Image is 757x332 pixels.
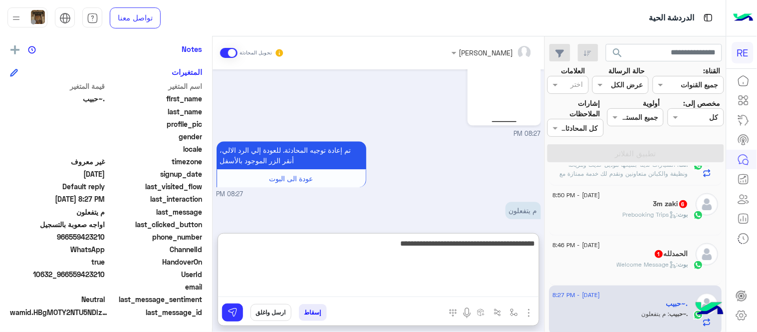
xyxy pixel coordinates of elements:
span: 2025-08-25T17:27:35.026Z [10,194,105,204]
div: RE [732,42,754,63]
p: 25/8/2025, 8:27 PM [505,202,541,219]
span: 2025-08-25T17:22:52.205Z [10,169,105,179]
img: WhatsApp [694,260,704,270]
span: first_name [107,93,203,104]
img: make a call [449,309,457,317]
span: last_visited_flow [107,181,203,192]
span: last_message_sentiment [107,294,203,305]
span: .~حبيب [670,310,689,318]
span: last_name [107,106,203,117]
span: 0 [10,294,105,305]
span: غير معروف [10,156,105,167]
img: select flow [510,309,518,317]
img: send attachment [523,307,535,319]
span: [DATE] - 8:46 PM [553,241,600,250]
img: profile [10,12,22,24]
span: HandoverOn [107,257,203,267]
span: : Prebooking Trips [623,211,679,218]
img: WhatsApp [694,210,704,220]
span: true [10,257,105,267]
span: .~حبيب [10,93,105,104]
span: last_message [107,207,203,217]
span: اسم المتغير [107,81,203,91]
button: search [606,44,630,65]
span: بوت [679,211,689,218]
button: select flow [506,304,522,321]
span: null [10,144,105,154]
span: ChannelId [107,244,203,255]
img: send voice note [461,307,473,319]
button: create order [473,304,490,321]
span: 966559423210 [10,232,105,242]
span: : Welcome Message [617,261,679,268]
a: تواصل معنا [110,7,161,28]
span: last_message_id [112,307,202,318]
h6: المتغيرات [172,67,202,76]
img: Trigger scenario [494,309,502,317]
label: إشارات الملاحظات [547,98,600,119]
p: الدردشة الحية [649,11,695,25]
span: null [10,282,105,292]
h5: الحمدلله [654,250,689,258]
button: ارسل واغلق [251,304,291,321]
label: مخصص إلى: [683,98,720,108]
img: tab [702,11,715,24]
span: UserId [107,269,203,280]
label: حالة الرسالة [609,65,645,76]
h5: .~حبيب [667,300,689,308]
span: last_clicked_button [107,219,203,230]
span: م يتفعلون [10,207,105,217]
img: tab [87,12,98,24]
h6: Notes [182,44,202,53]
span: Default reply [10,181,105,192]
span: [DATE] - 8:27 PM [553,291,600,300]
label: أولوية [643,98,660,108]
span: signup_date [107,169,203,179]
span: wamid.HBgMOTY2NTU5NDIzMjEwFQIAEhgUM0FCMzNDQzE4MTRCQThDQzhEN0YA [10,307,110,318]
span: 10632_966559423210 [10,269,105,280]
img: create order [477,309,485,317]
button: إسقاط [299,304,327,321]
button: تطبيق الفلاتر [547,144,724,162]
span: 08:27 PM [217,190,244,199]
span: 1 [655,250,663,258]
span: عودة الى البوت [269,174,313,183]
span: email [107,282,203,292]
img: tab [59,12,71,24]
img: hulul-logo.png [692,292,727,327]
span: phone_number [107,232,203,242]
div: اختر [571,79,585,92]
span: 6 [680,200,688,208]
label: العلامات [561,65,585,76]
img: send message [228,308,238,318]
span: locale [107,144,203,154]
img: defaultAdmin.png [696,243,719,266]
button: Trigger scenario [490,304,506,321]
p: 25/8/2025, 8:27 PM [217,141,366,169]
span: last_interaction [107,194,203,204]
span: [DATE] - 8:50 PM [553,191,600,200]
img: userImage [31,10,45,24]
label: القناة: [703,65,720,76]
span: profile_pic [107,119,203,129]
span: قيمة المتغير [10,81,105,91]
span: timezone [107,156,203,167]
small: تحويل المحادثة [240,49,272,57]
a: tab [82,7,102,28]
span: gender [107,131,203,142]
img: Logo [734,7,754,28]
span: null [10,131,105,142]
span: اواجه صعوبة بالتسجيل [10,219,105,230]
img: defaultAdmin.png [696,193,719,216]
img: add [10,45,19,54]
span: 08:27 PM [514,130,541,137]
span: 2 [10,244,105,255]
span: م يتفعلون [642,310,670,318]
h5: 3m zaki [654,200,689,208]
span: بوت [679,261,689,268]
span: search [612,47,624,59]
img: notes [28,46,36,54]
